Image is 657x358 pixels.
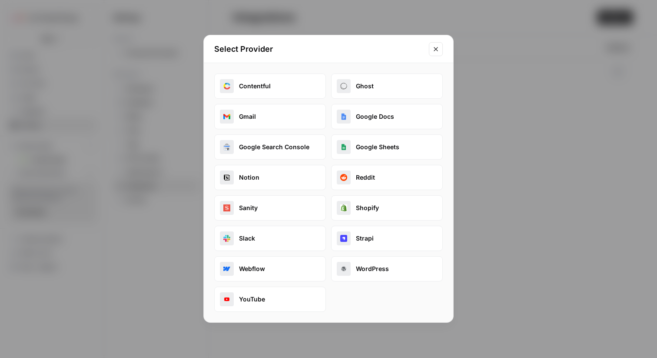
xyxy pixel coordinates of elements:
[214,287,326,312] button: youtubeYouTube
[340,144,347,151] img: google_sheets
[223,174,230,181] img: notion
[340,113,347,120] img: google_docs
[331,165,443,190] button: redditReddit
[331,104,443,129] button: google_docsGoogle Docs
[214,104,326,129] button: gmailGmail
[340,265,347,272] img: wordpress
[223,113,230,120] img: gmail
[214,165,326,190] button: notionNotion
[340,235,347,242] img: strapi
[214,134,326,160] button: google_search_consoleGoogle Search Console
[214,226,326,251] button: slackSlack
[214,195,326,221] button: sanitySanity
[340,83,347,90] img: ghost
[331,256,443,281] button: wordpressWordPress
[340,174,347,181] img: reddit
[429,42,443,56] button: Close modal
[340,204,347,211] img: shopify
[223,144,230,151] img: google_search_console
[223,296,230,303] img: youtube
[223,235,230,242] img: slack
[331,74,443,99] button: ghostGhost
[331,195,443,221] button: shopifyShopify
[331,134,443,160] button: google_sheetsGoogle Sheets
[223,265,230,272] img: webflow_oauth
[331,226,443,251] button: strapiStrapi
[214,43,424,55] h2: Select Provider
[223,204,230,211] img: sanity
[214,256,326,281] button: webflow_oauthWebflow
[223,83,230,90] img: contentful
[214,74,326,99] button: contentfulContentful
